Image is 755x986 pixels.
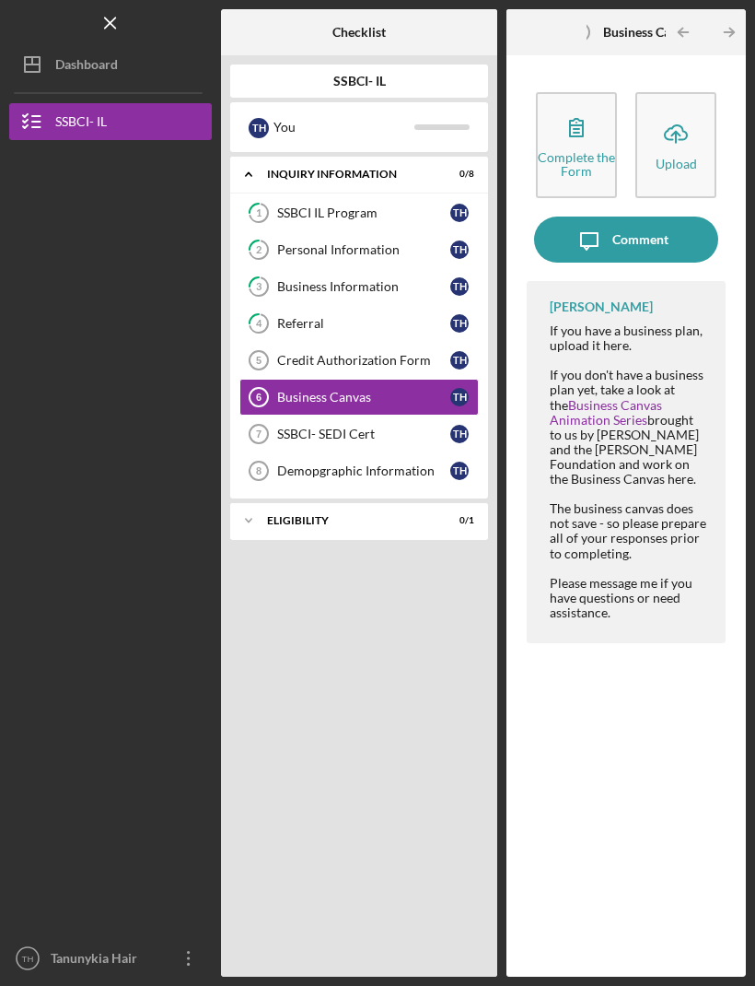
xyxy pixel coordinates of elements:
[239,416,479,452] a: 7SSBCI- SEDI CertTH
[249,118,269,138] div: T H
[550,501,707,560] div: The business canvas does not save - so please prepare all of your responses prior to completing.
[450,351,469,370] div: T H
[277,279,450,294] div: Business Information
[256,355,261,366] tspan: 5
[277,353,450,368] div: Credit Authorization Form
[256,207,261,219] tspan: 1
[450,277,469,296] div: T H
[332,25,386,40] b: Checklist
[550,299,653,314] div: [PERSON_NAME]
[450,462,469,480] div: T H
[536,92,617,198] button: Complete the Form
[550,576,707,620] div: Please message me if you have questions or need assistance.
[450,425,469,443] div: T H
[450,204,469,222] div: T H
[9,940,212,977] button: THTanunykia Hair
[277,242,450,257] div: Personal Information
[441,169,474,180] div: 0 / 8
[239,231,479,268] a: 2Personal InformationTH
[256,392,261,403] tspan: 6
[256,428,261,440] tspan: 7
[534,217,718,263] button: Comment
[9,46,212,83] button: Dashboard
[277,390,450,405] div: Business Canvas
[239,194,479,231] a: 1SSBCI IL ProgramTH
[239,268,479,305] a: 3Business InformationTH
[239,305,479,342] a: 4ReferralTH
[603,25,696,40] b: Business Canvas
[277,464,450,478] div: Demopgraphic Information
[267,169,428,180] div: Inquiry Information
[450,241,469,259] div: T H
[656,157,697,170] div: Upload
[55,103,107,145] div: SSBCI- IL
[273,112,414,143] div: You
[9,103,212,140] button: SSBCI- IL
[239,342,479,379] a: 5Credit Authorization FormTH
[267,515,428,526] div: Eligibility
[239,379,479,416] a: 6Business CanvasTH
[256,318,262,330] tspan: 4
[550,323,707,487] div: If you have a business plan, upload it here. If you don't have a business plan yet, take a look a...
[277,205,450,220] div: SSBCI IL Program
[441,515,474,526] div: 0 / 1
[55,46,118,88] div: Dashboard
[256,244,261,256] tspan: 2
[550,397,662,428] a: Business Canvas Animation Series
[612,217,668,263] div: Comment
[239,452,479,489] a: 8Demopgraphic InformationTH
[256,281,261,293] tspan: 3
[450,388,469,406] div: T H
[22,954,34,964] text: TH
[450,314,469,333] div: T H
[538,150,615,178] div: Complete the Form
[277,316,450,331] div: Referral
[277,427,450,441] div: SSBCI- SEDI Cert
[46,940,166,981] div: Tanunykia Hair
[333,74,386,88] b: SSBCI- IL
[635,92,716,198] button: Upload
[256,465,261,476] tspan: 8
